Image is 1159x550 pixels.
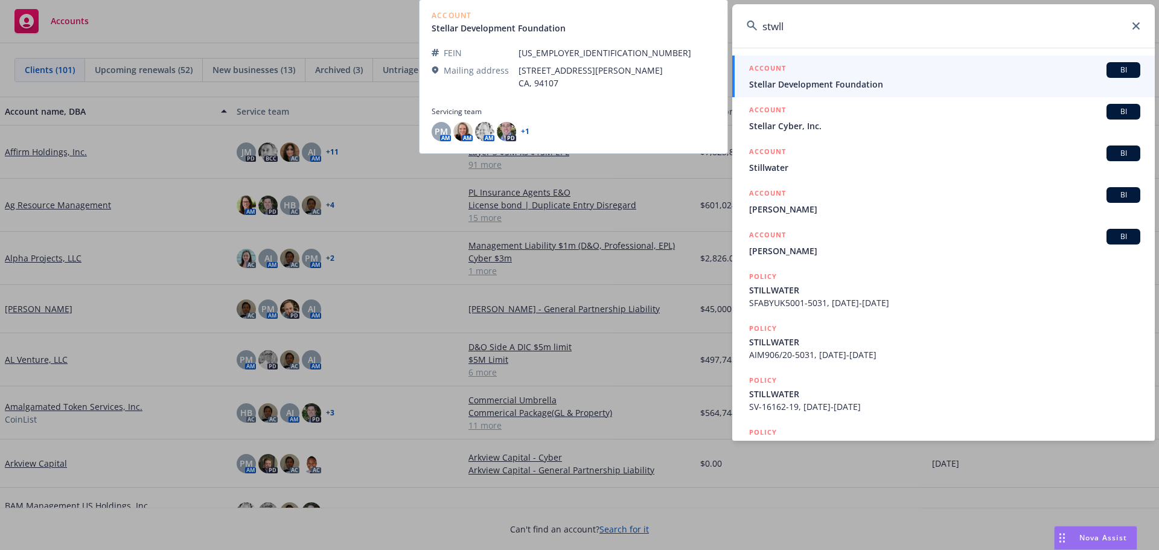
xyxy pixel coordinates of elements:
a: ACCOUNTBIStellar Cyber, Inc. [732,97,1155,139]
span: BI [1111,106,1135,117]
a: POLICYSTILLWATERAIM906/20-5031, [DATE]-[DATE] [732,316,1155,368]
span: STILLWATER [749,284,1140,296]
div: Drag to move [1055,526,1070,549]
h5: POLICY [749,322,777,334]
h5: POLICY [749,270,777,283]
span: STILLWATER [749,388,1140,400]
span: SFABYUK5001-5031, [DATE]-[DATE] [749,296,1140,309]
a: POLICYSTILLWATERSFABYUK5001-5031, [DATE]-[DATE] [732,264,1155,316]
span: Stellar Development Foundation [749,78,1140,91]
span: BI [1111,231,1135,242]
a: ACCOUNTBIStellar Development Foundation [732,56,1155,97]
span: BI [1111,190,1135,200]
a: POLICYSTILLWATERSV-16162-19, [DATE]-[DATE] [732,368,1155,420]
a: POLICYSTILLWATER [732,420,1155,472]
a: ACCOUNTBI[PERSON_NAME] [732,181,1155,222]
input: Search... [732,4,1155,48]
a: ACCOUNTBI[PERSON_NAME] [732,222,1155,264]
span: STILLWATER [749,336,1140,348]
h5: ACCOUNT [749,187,786,202]
span: Nova Assist [1079,532,1127,543]
span: BI [1111,65,1135,75]
button: Nova Assist [1054,526,1137,550]
h5: ACCOUNT [749,145,786,160]
span: Stillwater [749,161,1140,174]
h5: ACCOUNT [749,229,786,243]
h5: ACCOUNT [749,62,786,77]
span: AIM906/20-5031, [DATE]-[DATE] [749,348,1140,361]
span: SV-16162-19, [DATE]-[DATE] [749,400,1140,413]
span: Stellar Cyber, Inc. [749,120,1140,132]
h5: POLICY [749,374,777,386]
a: ACCOUNTBIStillwater [732,139,1155,181]
span: [PERSON_NAME] [749,203,1140,216]
span: [PERSON_NAME] [749,245,1140,257]
span: STILLWATER [749,440,1140,452]
span: BI [1111,148,1135,159]
h5: POLICY [749,426,777,438]
h5: ACCOUNT [749,104,786,118]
